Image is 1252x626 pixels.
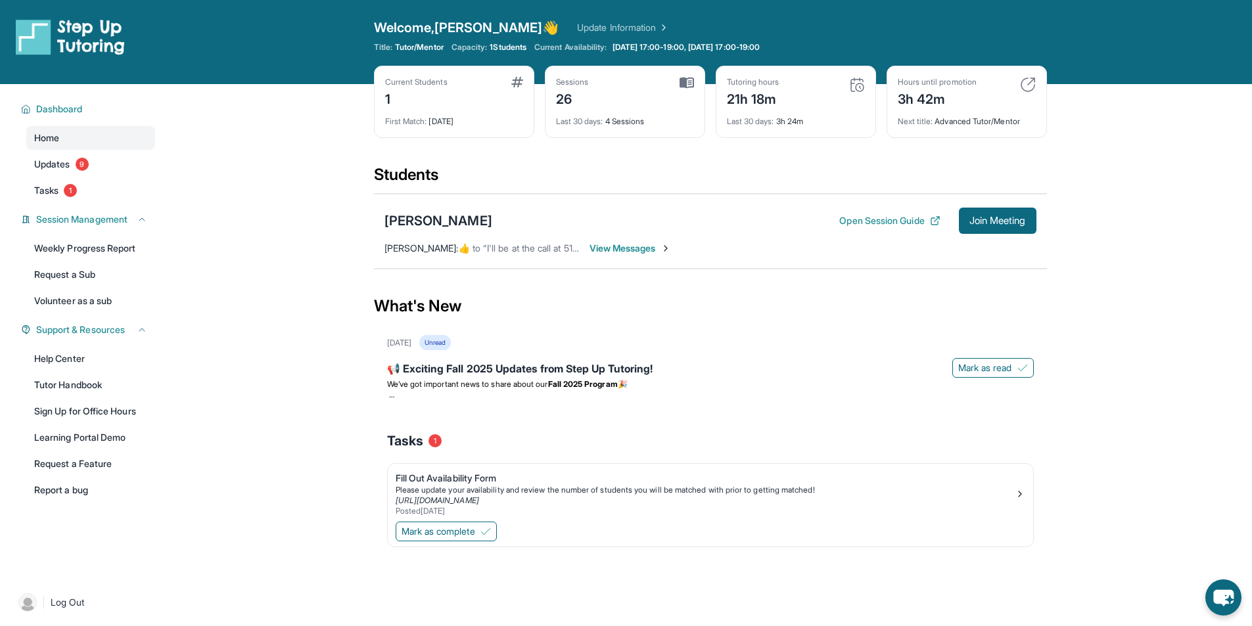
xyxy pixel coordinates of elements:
[556,77,589,87] div: Sessions
[1017,363,1028,373] img: Mark as read
[36,323,125,336] span: Support & Resources
[839,214,940,227] button: Open Session Guide
[680,77,694,89] img: card
[388,464,1033,519] a: Fill Out Availability FormPlease update your availability and review the number of students you w...
[396,472,1015,485] div: Fill Out Availability Form
[727,108,865,127] div: 3h 24m
[31,323,147,336] button: Support & Resources
[384,212,492,230] div: [PERSON_NAME]
[419,335,451,350] div: Unread
[26,347,155,370] a: Help Center
[385,87,448,108] div: 1
[26,236,155,260] a: Weekly Progress Report
[396,495,479,505] a: [URL][DOMAIN_NAME]
[556,108,694,127] div: 4 Sessions
[26,452,155,476] a: Request a Feature
[459,242,612,254] span: ​👍​ to “ I'll be at the call at 515 ma'am ”
[556,116,603,126] span: Last 30 days :
[1020,77,1036,93] img: card
[26,399,155,423] a: Sign Up for Office Hours
[727,116,774,126] span: Last 30 days :
[610,42,763,53] a: [DATE] 17:00-19:00, [DATE] 17:00-19:00
[385,77,448,87] div: Current Students
[618,379,628,389] span: 🎉
[31,213,147,226] button: Session Management
[64,184,77,197] span: 1
[727,77,779,87] div: Tutoring hours
[396,506,1015,516] div: Posted [DATE]
[51,596,85,609] span: Log Out
[387,361,1034,379] div: 📢 Exciting Fall 2025 Updates from Step Up Tutoring!
[76,158,89,171] span: 9
[548,379,618,389] strong: Fall 2025 Program
[16,18,125,55] img: logo
[959,208,1036,234] button: Join Meeting
[1205,579,1241,615] button: chat-button
[577,21,669,34] a: Update Information
[26,126,155,150] a: Home
[26,478,155,502] a: Report a bug
[613,42,760,53] span: [DATE] 17:00-19:00, [DATE] 17:00-19:00
[402,525,475,538] span: Mark as complete
[385,116,427,126] span: First Match :
[26,373,155,397] a: Tutor Handbook
[374,164,1047,193] div: Students
[26,289,155,313] a: Volunteer as a sub
[849,77,865,93] img: card
[958,361,1012,374] span: Mark as read
[590,242,672,255] span: View Messages
[452,42,488,53] span: Capacity:
[898,116,933,126] span: Next title :
[26,426,155,449] a: Learning Portal Demo
[26,152,155,176] a: Updates9
[656,21,669,34] img: Chevron Right
[374,277,1047,335] div: What's New
[395,42,444,53] span: Tutor/Mentor
[387,432,423,450] span: Tasks
[480,526,491,537] img: Mark as complete
[34,131,59,145] span: Home
[36,102,83,116] span: Dashboard
[387,338,411,348] div: [DATE]
[898,77,977,87] div: Hours until promotion
[42,594,45,610] span: |
[34,158,70,171] span: Updates
[387,379,548,389] span: We’ve got important news to share about our
[556,87,589,108] div: 26
[511,77,523,87] img: card
[13,588,155,617] a: |Log Out
[374,42,392,53] span: Title:
[18,593,37,612] img: user-img
[26,263,155,286] a: Request a Sub
[36,213,128,226] span: Session Management
[26,179,155,202] a: Tasks1
[34,184,58,197] span: Tasks
[727,87,779,108] div: 21h 18m
[429,434,442,447] span: 1
[898,87,977,108] div: 3h 42m
[384,242,459,254] span: [PERSON_NAME] :
[661,243,671,254] img: Chevron-Right
[952,358,1034,378] button: Mark as read
[969,217,1026,225] span: Join Meeting
[385,108,523,127] div: [DATE]
[534,42,607,53] span: Current Availability:
[898,108,1036,127] div: Advanced Tutor/Mentor
[374,18,559,37] span: Welcome, [PERSON_NAME] 👋
[396,522,497,541] button: Mark as complete
[31,102,147,116] button: Dashboard
[490,42,526,53] span: 1 Students
[396,485,1015,495] div: Please update your availability and review the number of students you will be matched with prior ...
